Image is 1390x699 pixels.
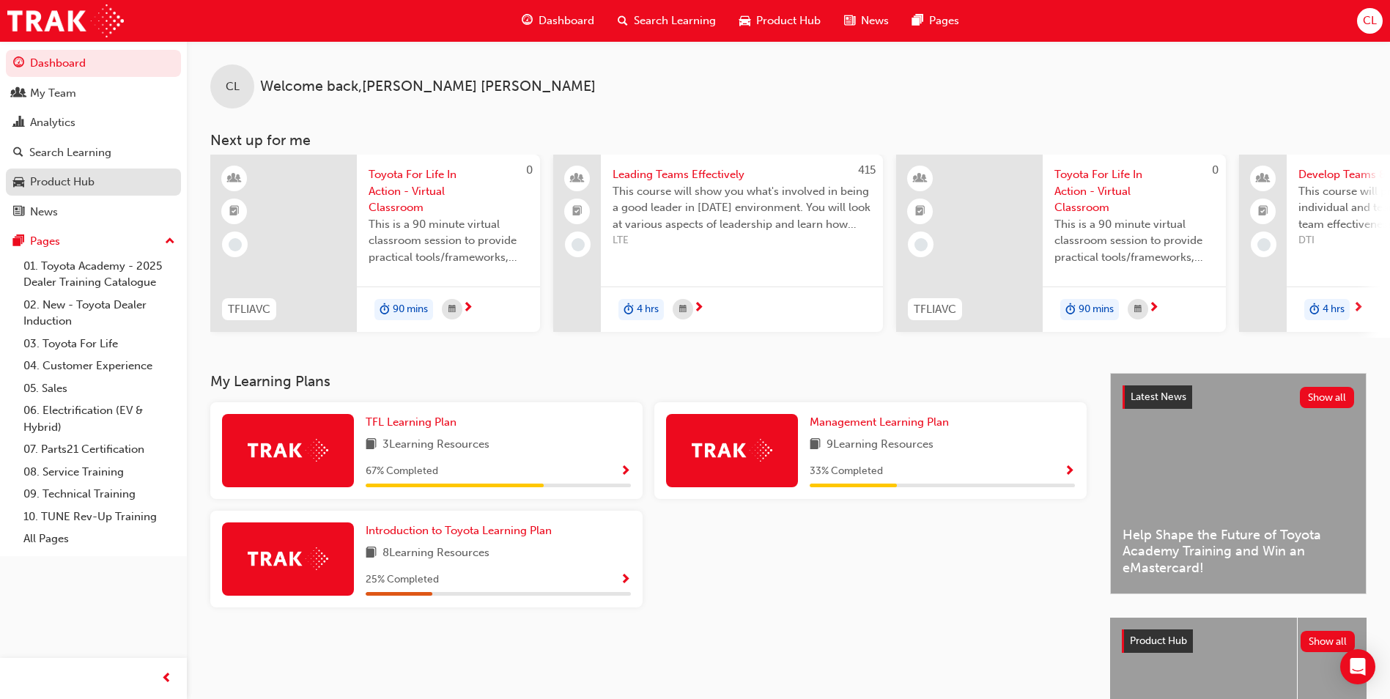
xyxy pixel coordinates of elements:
[634,12,716,29] span: Search Learning
[679,300,687,319] span: calendar-icon
[229,169,240,188] span: learningResourceType_INSTRUCTOR_LED-icon
[30,204,58,221] div: News
[18,399,181,438] a: 06. Electrification (EV & Hybrid)
[1054,166,1214,216] span: Toyota For Life In Action - Virtual Classroom
[369,216,528,266] span: This is a 90 minute virtual classroom session to provide practical tools/frameworks, behaviours a...
[260,78,596,95] span: Welcome back , [PERSON_NAME] [PERSON_NAME]
[553,155,883,332] a: 415Leading Teams EffectivelyThis course will show you what's involved in being a good leader in [...
[620,571,631,589] button: Show Progress
[914,238,928,251] span: learningRecordVerb_NONE-icon
[1212,163,1219,177] span: 0
[248,439,328,462] img: Trak
[369,166,528,216] span: Toyota For Life In Action - Virtual Classroom
[915,202,925,221] span: booktick-icon
[18,294,181,333] a: 02. New - Toyota Dealer Induction
[165,232,175,251] span: up-icon
[1301,631,1356,652] button: Show all
[827,436,934,454] span: 9 Learning Resources
[620,465,631,478] span: Show Progress
[618,12,628,30] span: search-icon
[692,439,772,462] img: Trak
[1340,649,1375,684] div: Open Intercom Messenger
[572,238,585,251] span: learningRecordVerb_NONE-icon
[914,301,956,318] span: TFLIAVC
[366,414,462,431] a: TFL Learning Plan
[844,12,855,30] span: news-icon
[728,6,832,36] a: car-iconProduct Hub
[462,302,473,315] span: next-icon
[572,202,583,221] span: booktick-icon
[624,300,634,319] span: duration-icon
[13,147,23,160] span: search-icon
[1064,465,1075,478] span: Show Progress
[6,50,181,77] a: Dashboard
[30,233,60,250] div: Pages
[6,109,181,136] a: Analytics
[1357,8,1383,34] button: CL
[6,139,181,166] a: Search Learning
[620,462,631,481] button: Show Progress
[6,199,181,226] a: News
[18,255,181,294] a: 01. Toyota Academy - 2025 Dealer Training Catalogue
[18,483,181,506] a: 09. Technical Training
[810,415,949,429] span: Management Learning Plan
[29,144,111,161] div: Search Learning
[810,436,821,454] span: book-icon
[18,528,181,550] a: All Pages
[13,176,24,189] span: car-icon
[6,47,181,228] button: DashboardMy TeamAnalyticsSearch LearningProduct HubNews
[1123,385,1354,409] a: Latest NewsShow all
[226,78,240,95] span: CL
[1110,373,1367,594] a: Latest NewsShow allHelp Shape the Future of Toyota Academy Training and Win an eMastercard!
[210,155,540,332] a: 0TFLIAVCToyota For Life In Action - Virtual ClassroomThis is a 90 minute virtual classroom sessio...
[18,506,181,528] a: 10. TUNE Rev-Up Training
[366,415,456,429] span: TFL Learning Plan
[572,169,583,188] span: people-icon
[13,206,24,219] span: news-icon
[366,436,377,454] span: book-icon
[1148,302,1159,315] span: next-icon
[382,544,489,563] span: 8 Learning Resources
[229,202,240,221] span: booktick-icon
[30,174,95,191] div: Product Hub
[510,6,606,36] a: guage-iconDashboard
[7,4,124,37] img: Trak
[366,524,552,537] span: Introduction to Toyota Learning Plan
[1258,169,1268,188] span: people-icon
[13,57,24,70] span: guage-icon
[756,12,821,29] span: Product Hub
[161,670,172,688] span: prev-icon
[896,155,1226,332] a: 0TFLIAVCToyota For Life In Action - Virtual ClassroomThis is a 90 minute virtual classroom sessio...
[382,436,489,454] span: 3 Learning Resources
[1300,387,1355,408] button: Show all
[1054,216,1214,266] span: This is a 90 minute virtual classroom session to provide practical tools/frameworks, behaviours a...
[901,6,971,36] a: pages-iconPages
[613,166,871,183] span: Leading Teams Effectively
[13,87,24,100] span: people-icon
[210,373,1087,390] h3: My Learning Plans
[613,183,871,233] span: This course will show you what's involved in being a good leader in [DATE] environment. You will ...
[380,300,390,319] span: duration-icon
[18,377,181,400] a: 05. Sales
[1134,300,1142,319] span: calendar-icon
[606,6,728,36] a: search-iconSearch Learning
[929,12,959,29] span: Pages
[810,414,955,431] a: Management Learning Plan
[1130,635,1187,647] span: Product Hub
[1131,391,1186,403] span: Latest News
[1363,12,1377,29] span: CL
[6,228,181,255] button: Pages
[18,461,181,484] a: 08. Service Training
[366,572,439,588] span: 25 % Completed
[366,544,377,563] span: book-icon
[810,463,883,480] span: 33 % Completed
[366,463,438,480] span: 67 % Completed
[6,169,181,196] a: Product Hub
[637,301,659,318] span: 4 hrs
[366,522,558,539] a: Introduction to Toyota Learning Plan
[1257,238,1271,251] span: learningRecordVerb_NONE-icon
[915,169,925,188] span: learningResourceType_INSTRUCTOR_LED-icon
[1323,301,1345,318] span: 4 hrs
[620,574,631,587] span: Show Progress
[693,302,704,315] span: next-icon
